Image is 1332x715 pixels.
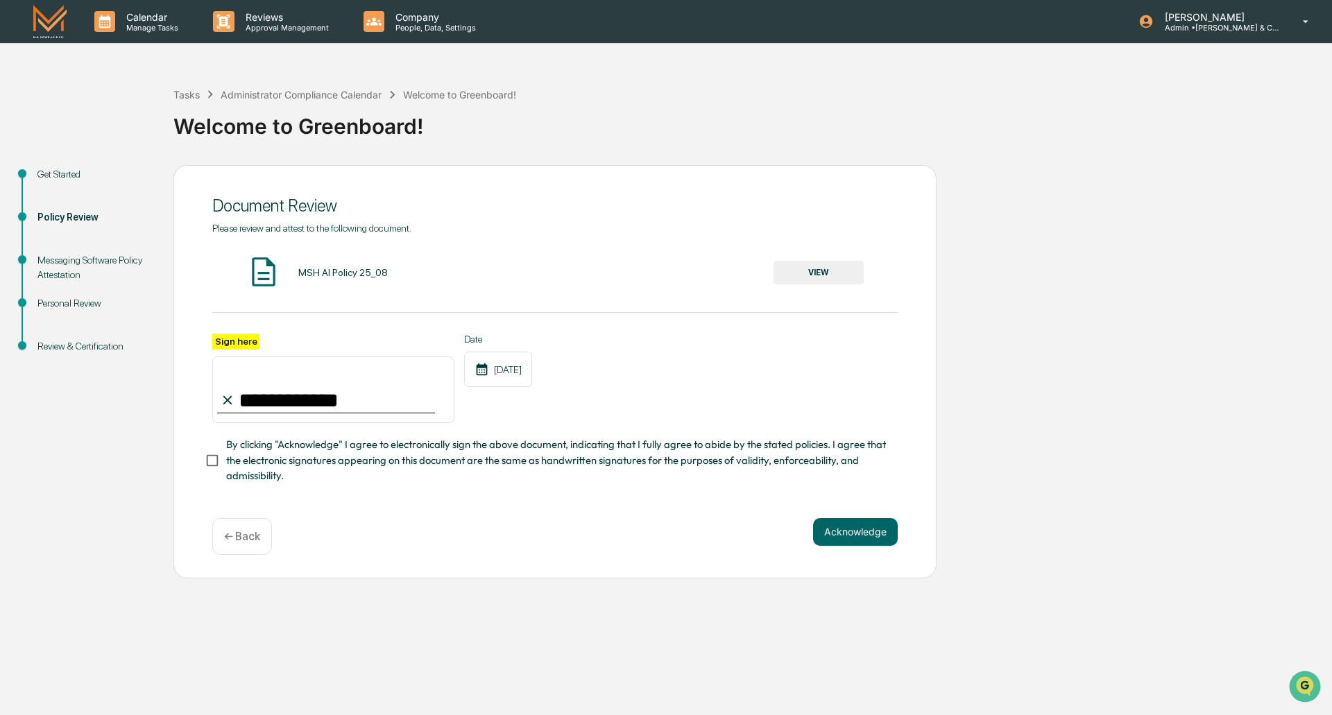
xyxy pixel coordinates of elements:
[98,234,168,245] a: Powered byPylon
[464,334,532,345] label: Date
[101,176,112,187] div: 🗄️
[115,23,185,33] p: Manage Tasks
[234,11,336,23] p: Reviews
[37,253,151,282] div: Messaging Software Policy Attestation
[1154,11,1283,23] p: [PERSON_NAME]
[221,89,382,101] div: Administrator Compliance Calendar
[47,106,228,120] div: Start new chat
[115,11,185,23] p: Calendar
[37,210,151,225] div: Policy Review
[403,89,516,101] div: Welcome to Greenboard!
[384,11,483,23] p: Company
[464,352,532,387] div: [DATE]
[774,261,864,284] button: VIEW
[298,267,388,278] div: MSH AI Policy 25_08
[384,23,483,33] p: People, Data, Settings
[173,89,200,101] div: Tasks
[14,203,25,214] div: 🔎
[37,296,151,311] div: Personal Review
[114,175,172,189] span: Attestations
[14,176,25,187] div: 🖐️
[37,339,151,354] div: Review & Certification
[28,201,87,215] span: Data Lookup
[28,175,89,189] span: Preclearance
[173,103,1325,139] div: Welcome to Greenboard!
[224,530,260,543] p: ← Back
[212,196,898,216] div: Document Review
[1288,669,1325,707] iframe: Open customer support
[95,169,178,194] a: 🗄️Attestations
[1154,23,1283,33] p: Admin • [PERSON_NAME] & Co. - BD
[234,23,336,33] p: Approval Management
[246,255,281,289] img: Document Icon
[226,437,887,483] span: By clicking "Acknowledge" I agree to electronically sign the above document, indicating that I fu...
[813,518,898,546] button: Acknowledge
[138,235,168,245] span: Pylon
[14,106,39,131] img: 1746055101610-c473b297-6a78-478c-a979-82029cc54cd1
[8,169,95,194] a: 🖐️Preclearance
[236,110,253,127] button: Start new chat
[212,334,259,350] label: Sign here
[33,5,67,37] img: logo
[47,120,176,131] div: We're available if you need us!
[212,223,411,234] span: Please review and attest to the following document.
[14,29,253,51] p: How can we help?
[8,196,93,221] a: 🔎Data Lookup
[37,167,151,182] div: Get Started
